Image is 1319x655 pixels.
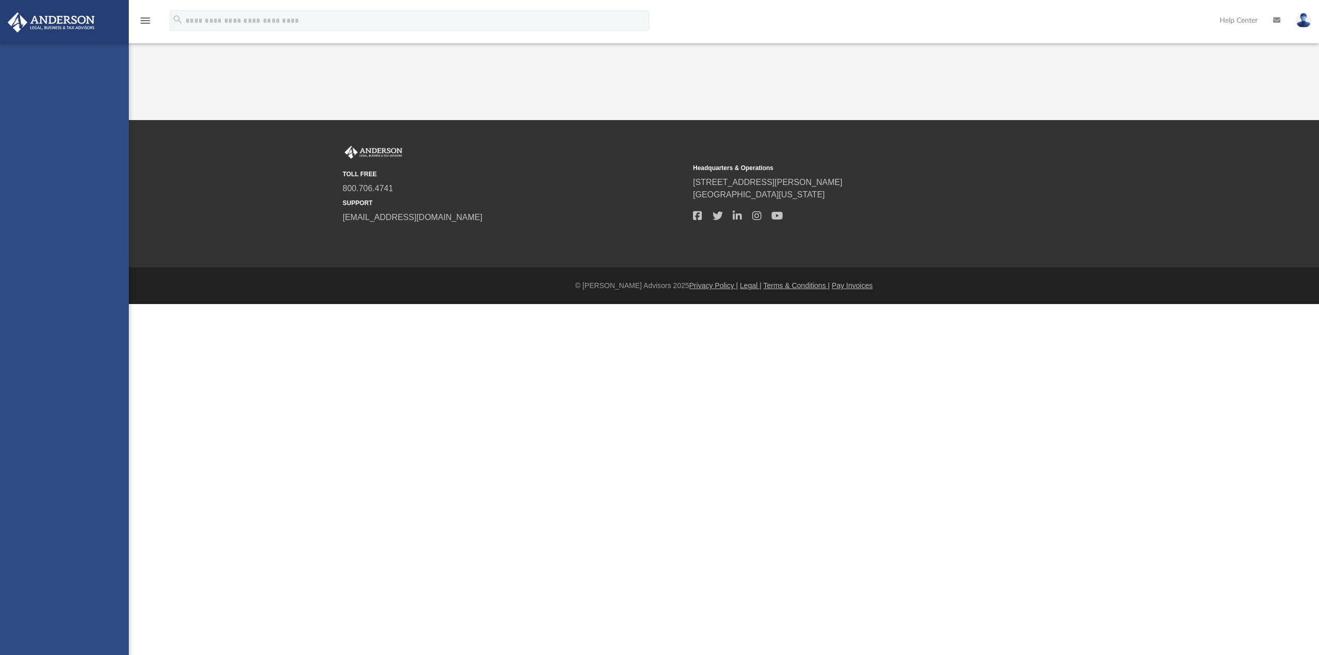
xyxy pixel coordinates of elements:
[1296,13,1311,28] img: User Pic
[343,146,404,159] img: Anderson Advisors Platinum Portal
[343,184,393,193] a: 800.706.4741
[343,198,686,208] small: SUPPORT
[129,280,1319,291] div: © [PERSON_NAME] Advisors 2025
[740,281,762,290] a: Legal |
[343,170,686,179] small: TOLL FREE
[689,281,738,290] a: Privacy Policy |
[693,163,1036,173] small: Headquarters & Operations
[832,281,872,290] a: Pay Invoices
[693,178,842,187] a: [STREET_ADDRESS][PERSON_NAME]
[139,14,151,27] i: menu
[764,281,830,290] a: Terms & Conditions |
[343,213,482,222] a: [EMAIL_ADDRESS][DOMAIN_NAME]
[5,12,98,32] img: Anderson Advisors Platinum Portal
[139,20,151,27] a: menu
[693,190,825,199] a: [GEOGRAPHIC_DATA][US_STATE]
[172,14,183,25] i: search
